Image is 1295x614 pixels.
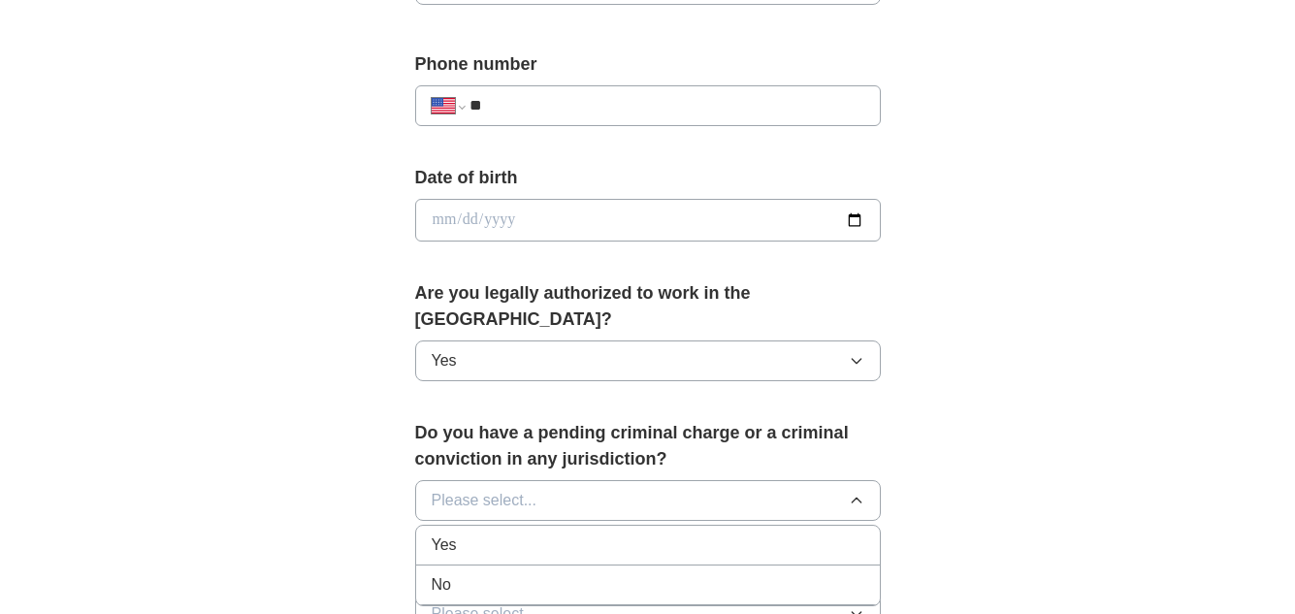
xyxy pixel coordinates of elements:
[415,420,881,472] label: Do you have a pending criminal charge or a criminal conviction in any jurisdiction?
[415,480,881,521] button: Please select...
[415,51,881,78] label: Phone number
[415,165,881,191] label: Date of birth
[415,280,881,333] label: Are you legally authorized to work in the [GEOGRAPHIC_DATA]?
[432,349,457,372] span: Yes
[415,340,881,381] button: Yes
[432,533,457,557] span: Yes
[432,489,537,512] span: Please select...
[432,573,451,597] span: No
